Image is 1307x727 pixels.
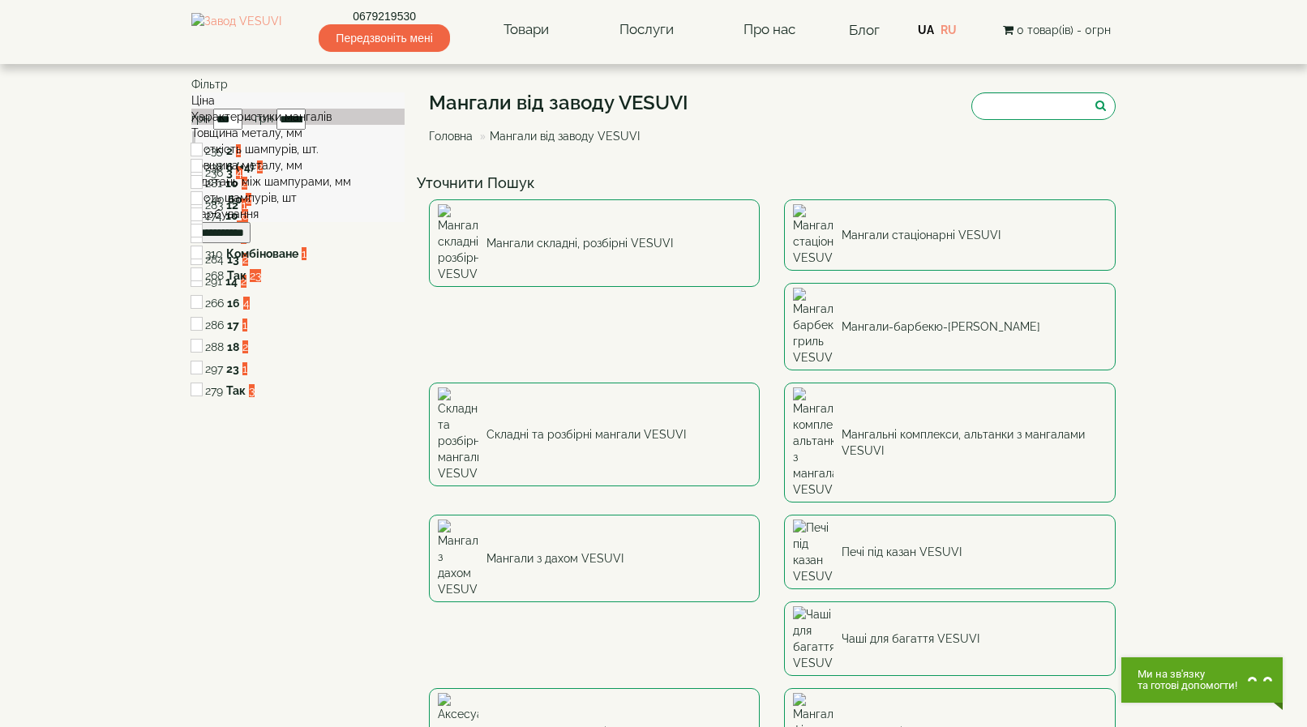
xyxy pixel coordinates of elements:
span: 266 [205,297,224,310]
a: Блог [849,22,880,38]
span: 1 [242,319,247,331]
div: Ціна [191,92,405,109]
a: Товари [487,11,565,49]
span: 310 [205,247,223,260]
button: Chat button [1121,657,1283,703]
span: 1 [302,247,306,260]
a: Головна [429,130,473,143]
a: RU [941,24,957,36]
img: Мангали складні, розбірні VESUVI [438,204,478,282]
a: Мангали стаціонарні VESUVI Мангали стаціонарні VESUVI [784,199,1116,271]
h4: Уточнити Пошук [417,175,1129,191]
span: та готові допомогти! [1138,680,1237,691]
span: 297 [205,362,223,375]
span: 23 [250,269,261,282]
span: 4 [243,297,250,310]
div: Товщина металу, мм [191,125,405,141]
a: Мангали з дахом VESUVI Мангали з дахом VESUVI [429,515,761,602]
a: Печі під казан VESUVI Печі під казан VESUVI [784,515,1116,589]
div: К-сть шампурів, шт [191,190,405,206]
div: Місткість шампурів, шт. [191,141,405,157]
img: Мангали стаціонарні VESUVI [793,204,833,266]
a: Мангали-барбекю-гриль VESUVI Мангали-барбекю-[PERSON_NAME] [784,283,1116,370]
span: 3 [249,384,255,397]
img: Печі під казан VESUVI [793,520,833,584]
span: Передзвоніть мені [319,24,449,52]
a: Чаші для багаття VESUVI Чаші для багаття VESUVI [784,601,1116,676]
span: 0 товар(ів) - 0грн [1017,24,1111,36]
span: 288 [205,340,224,353]
div: Відстань між шампурами, мм [191,173,405,190]
img: Мангальні комплекси, альтанки з мангалами VESUVI [793,387,833,498]
a: Мангали складні, розбірні VESUVI Мангали складні, розбірні VESUVI [429,199,761,287]
button: 0 товар(ів) - 0грн [998,21,1116,39]
img: Складні та розбірні мангали VESUVI [438,387,478,481]
a: Послуги [603,11,690,49]
span: Ми на зв'язку [1138,669,1237,680]
div: Характеристики мангалів [191,109,405,125]
label: Так [227,267,246,284]
span: 1 [242,362,247,375]
div: Фільтр [191,76,405,92]
a: Складні та розбірні мангали VESUVI Складні та розбірні мангали VESUVI [429,383,761,486]
span: 286 [205,319,224,331]
span: 2 [242,340,248,353]
label: Так [226,383,246,399]
li: Мангали від заводу VESUVI [476,128,640,144]
label: 18 [227,339,239,355]
img: Мангали-барбекю-гриль VESUVI [793,288,833,366]
a: UA [918,24,934,36]
span: 268 [205,269,224,282]
h1: Мангали від заводу VESUVI [429,92,688,113]
span: 279 [205,384,223,397]
label: Комбіноване [226,246,298,262]
a: Про нас [727,11,812,49]
a: 0679219530 [319,8,449,24]
a: Мангальні комплекси, альтанки з мангалами VESUVI Мангальні комплекси, альтанки з мангалами VESUVI [784,383,1116,502]
label: 16 [227,295,240,311]
label: 23 [226,361,239,377]
div: Фарбування [191,206,405,222]
img: Мангали з дахом VESUVI [438,520,478,597]
img: Чаші для багаття VESUVI [793,606,833,671]
img: Завод VESUVI [191,13,281,47]
label: 17 [227,317,239,333]
div: Товщина металу, мм [191,157,405,173]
